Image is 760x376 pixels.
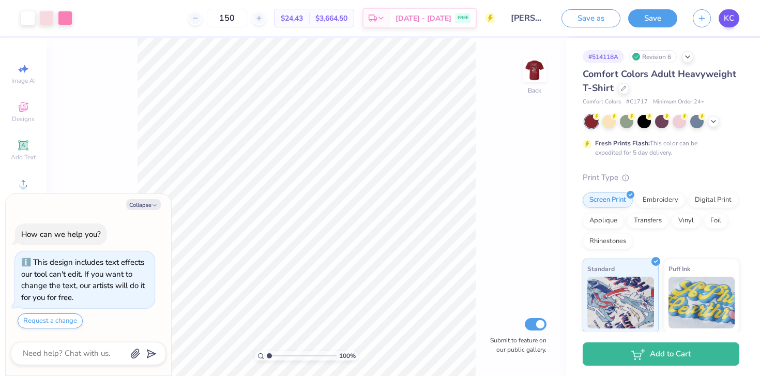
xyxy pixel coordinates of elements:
[668,263,690,274] span: Puff Ink
[583,192,633,208] div: Screen Print
[13,191,34,200] span: Upload
[524,60,545,81] img: Back
[653,98,705,107] span: Minimum Order: 24 +
[668,277,735,328] img: Puff Ink
[583,213,624,229] div: Applique
[21,229,101,239] div: How can we help you?
[724,12,734,24] span: KC
[587,277,654,328] img: Standard
[315,13,347,24] span: $3,664.50
[629,50,677,63] div: Revision 6
[595,139,722,157] div: This color can be expedited for 5 day delivery.
[281,13,303,24] span: $24.43
[595,139,650,147] strong: Fresh Prints Flash:
[583,342,739,366] button: Add to Cart
[628,9,677,27] button: Save
[503,8,554,28] input: Untitled Design
[704,213,728,229] div: Foil
[11,77,36,85] span: Image AI
[561,9,620,27] button: Save as
[12,115,35,123] span: Designs
[583,68,736,94] span: Comfort Colors Adult Heavyweight T-Shirt
[207,9,247,27] input: – –
[528,86,541,95] div: Back
[636,192,685,208] div: Embroidery
[583,172,739,184] div: Print Type
[672,213,701,229] div: Vinyl
[484,336,546,354] label: Submit to feature on our public gallery.
[18,313,83,328] button: Request a change
[627,213,668,229] div: Transfers
[21,257,145,303] div: This design includes text effects our tool can't edit. If you want to change the text, our artist...
[339,351,356,360] span: 100 %
[583,234,633,249] div: Rhinestones
[126,199,161,210] button: Collapse
[458,14,468,22] span: FREE
[583,50,624,63] div: # 514118A
[626,98,648,107] span: # C1717
[719,9,739,27] a: KC
[587,263,615,274] span: Standard
[11,153,36,161] span: Add Text
[583,98,621,107] span: Comfort Colors
[688,192,738,208] div: Digital Print
[396,13,451,24] span: [DATE] - [DATE]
